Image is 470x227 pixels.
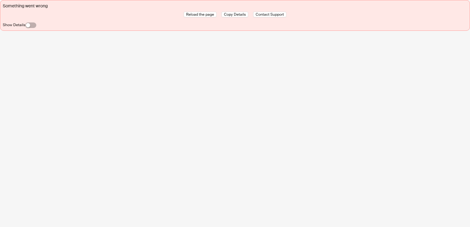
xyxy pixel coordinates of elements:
[3,3,467,9] div: Something went wrong
[221,12,248,17] button: Copy Details
[184,12,217,17] button: Reload the page
[256,12,284,17] span: Contact Support
[224,12,246,17] span: Copy Details
[186,12,214,17] span: Reload the page
[3,22,25,27] label: Show Details
[253,12,286,17] button: Contact Support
